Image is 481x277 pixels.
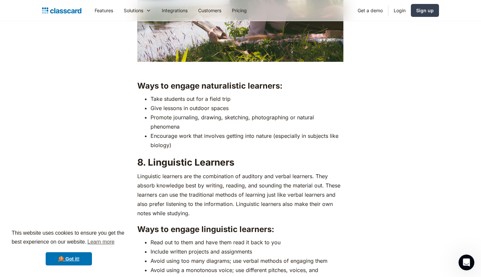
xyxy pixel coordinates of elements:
li: Give lessons in outdoor spaces [151,103,343,113]
li: Read out to them and have them read it back to you [151,238,343,247]
a: dismiss cookie message [46,252,92,265]
li: Avoid using too many diagrams; use verbal methods of engaging them [151,256,343,265]
div: Solutions [124,7,143,14]
a: Customers [193,3,227,18]
strong: 8. Linguistic Learners [137,157,235,168]
li: Promote journaling, drawing, sketching, photographing or natural phenomena [151,113,343,131]
li: Take students out for a field trip [151,94,343,103]
div: cookieconsent [5,223,132,272]
p: Linguistic learners are the combination of auditory and verbal learners. They absorb knowledge be... [137,172,343,218]
div: Sign up [416,7,434,14]
a: Sign up [411,4,439,17]
div: Solutions [118,3,156,18]
a: Features [89,3,118,18]
li: Encourage work that involves getting into nature (especially in subjects like biology) [151,131,343,150]
a: Login [388,3,411,18]
li: Include written projects and assignments [151,247,343,256]
iframe: Intercom live chat [459,255,474,270]
a: home [42,6,81,15]
a: learn more about cookies [86,237,115,247]
span: This website uses cookies to ensure you get the best experience on our website. [12,229,126,247]
strong: Ways to engage naturalistic learners: [137,81,283,91]
a: Pricing [227,3,252,18]
p: ‍ [137,65,343,74]
a: Get a demo [352,3,388,18]
strong: Ways to engage linguistic learners: [137,224,274,234]
a: Integrations [156,3,193,18]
